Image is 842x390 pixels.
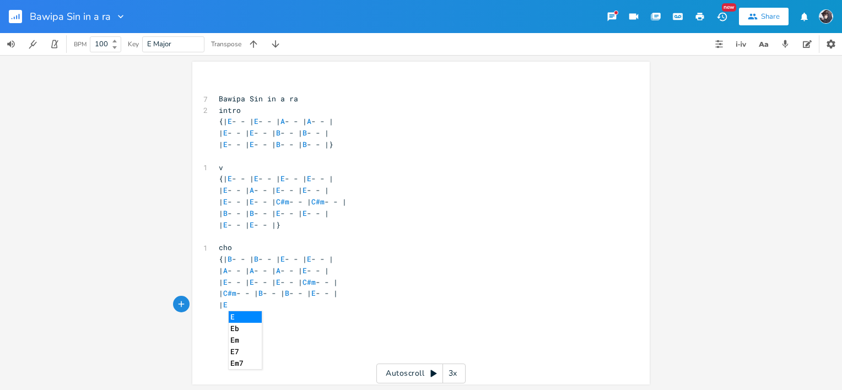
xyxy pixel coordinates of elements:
[276,128,280,138] span: B
[303,208,307,218] span: E
[219,128,329,138] span: | - - | - - | - - | - - |
[250,220,254,230] span: E
[250,266,254,275] span: A
[276,208,280,218] span: E
[219,139,333,149] span: | - - | - - | - - | - - |}
[219,300,228,310] span: |
[219,162,223,172] span: v
[128,41,139,47] div: Key
[219,105,241,115] span: intro
[250,128,254,138] span: E
[303,128,307,138] span: B
[219,197,347,207] span: | - - | - - | - - | - - |
[761,12,780,21] div: Share
[258,288,263,298] span: B
[223,208,228,218] span: B
[250,185,254,195] span: A
[229,346,262,357] li: E7
[280,174,285,183] span: E
[223,300,228,310] span: E
[223,128,228,138] span: E
[30,12,111,21] span: Bawipa Sin in a ra
[223,266,228,275] span: A
[219,288,338,298] span: | - - | - - | - - | - - |
[285,288,289,298] span: B
[211,41,241,47] div: Transpose
[219,277,338,287] span: | - - | - - | - - | - - |
[219,174,333,183] span: {| - - | - - | - - | - - |
[219,94,298,104] span: Bawipa Sin in a ra
[376,364,466,383] div: Autoscroll
[229,357,262,369] li: Em7
[303,185,307,195] span: E
[307,254,311,264] span: E
[229,311,262,323] li: E
[276,197,289,207] span: C#m
[276,185,280,195] span: E
[280,254,285,264] span: E
[250,197,254,207] span: E
[223,197,228,207] span: E
[147,39,171,49] span: E Major
[219,242,232,252] span: cho
[276,266,280,275] span: A
[739,8,789,25] button: Share
[219,220,280,230] span: | - - | - - |}
[250,277,254,287] span: E
[311,288,316,298] span: E
[311,197,325,207] span: C#m
[254,116,258,126] span: E
[219,185,329,195] span: | - - | - - | - - | - - |
[303,266,307,275] span: E
[819,9,833,24] img: 6F Soke
[228,174,232,183] span: E
[254,174,258,183] span: E
[711,7,733,26] button: New
[280,116,285,126] span: A
[223,288,236,298] span: C#m
[223,220,228,230] span: E
[250,208,254,218] span: B
[307,174,311,183] span: E
[722,3,736,12] div: New
[254,254,258,264] span: B
[219,208,329,218] span: | - - | - - | - - | - - |
[307,116,311,126] span: A
[223,185,228,195] span: E
[228,116,232,126] span: E
[229,323,262,334] li: Eb
[219,116,333,126] span: {| - - | - - | - - | - - |
[219,266,329,275] span: | - - | - - | - - | - - |
[228,254,232,264] span: B
[303,277,316,287] span: C#m
[250,139,254,149] span: E
[223,277,228,287] span: E
[276,277,280,287] span: E
[219,254,333,264] span: {| - - | - - | - - | - - |
[74,41,87,47] div: BPM
[223,139,228,149] span: E
[303,139,307,149] span: B
[276,139,280,149] span: B
[229,334,262,346] li: Em
[443,364,463,383] div: 3x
